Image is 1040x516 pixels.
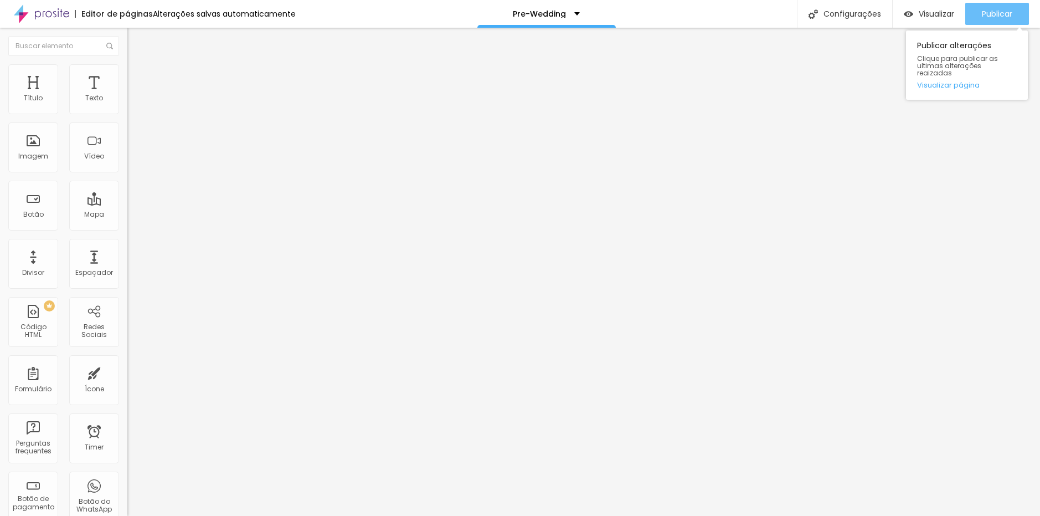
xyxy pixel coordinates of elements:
[85,443,104,451] div: Timer
[106,43,113,49] img: Icone
[75,269,113,277] div: Espaçador
[11,440,55,456] div: Perguntas frequentes
[18,152,48,160] div: Imagem
[23,211,44,218] div: Botão
[84,211,104,218] div: Mapa
[8,36,119,56] input: Buscar elemento
[917,55,1017,77] span: Clique para publicar as ultimas alterações reaizadas
[809,9,818,19] img: Icone
[919,9,954,18] span: Visualizar
[11,495,55,511] div: Botão de pagamento
[72,498,116,514] div: Botão do WhatsApp
[84,152,104,160] div: Vídeo
[11,323,55,339] div: Código HTML
[893,3,965,25] button: Visualizar
[85,385,104,393] div: Ícone
[24,94,43,102] div: Título
[982,9,1012,18] span: Publicar
[917,81,1017,89] a: Visualizar página
[904,9,913,19] img: view-1.svg
[127,28,1040,516] iframe: Editor
[22,269,44,277] div: Divisor
[513,10,566,18] p: Pre-Wedding
[15,385,52,393] div: Formulário
[85,94,103,102] div: Texto
[965,3,1029,25] button: Publicar
[906,30,1028,100] div: Publicar alterações
[72,323,116,339] div: Redes Sociais
[75,10,153,18] div: Editor de páginas
[153,10,296,18] div: Alterações salvas automaticamente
